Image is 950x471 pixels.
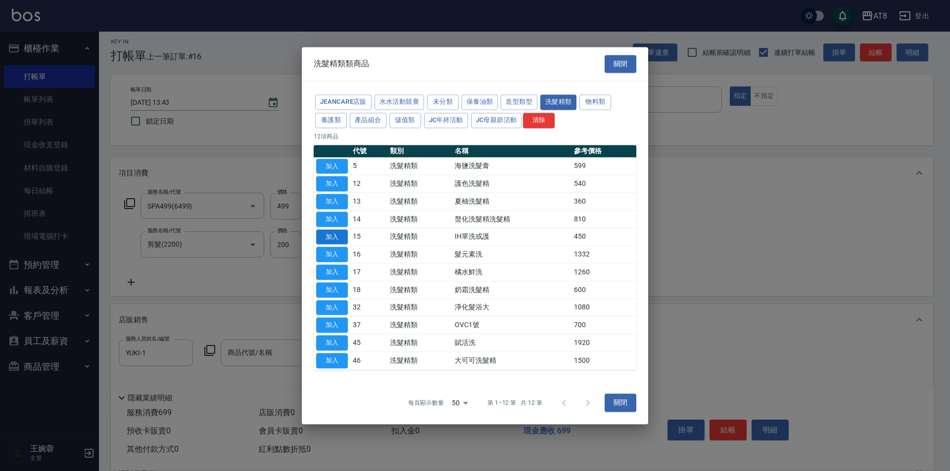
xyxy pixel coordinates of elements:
[350,228,387,246] td: 15
[571,157,636,175] td: 599
[387,157,452,175] td: 洗髮精類
[316,300,348,315] button: 加入
[408,398,444,407] p: 每頁顯示數量
[452,299,571,316] td: 淨化髮浴大
[316,176,348,192] button: 加入
[316,353,348,368] button: 加入
[427,94,459,110] button: 未分類
[350,316,387,334] td: 37
[387,352,452,370] td: 洗髮精類
[316,264,348,280] button: 加入
[350,299,387,316] td: 32
[350,145,387,158] th: 代號
[387,211,452,228] td: 洗髮精類
[387,175,452,193] td: 洗髮精類
[315,113,347,128] button: 養護類
[316,335,348,350] button: 加入
[462,94,498,110] button: 保養油類
[387,246,452,263] td: 洗髮精類
[501,94,537,110] button: 造型類型
[448,389,472,416] div: 50
[540,94,577,110] button: 洗髮精類
[316,212,348,227] button: 加入
[579,94,611,110] button: 物料類
[389,113,421,128] button: 儲值類
[452,145,571,158] th: 名稱
[387,281,452,299] td: 洗髮精類
[571,211,636,228] td: 810
[452,352,571,370] td: 大可可洗髮精
[571,352,636,370] td: 1500
[387,299,452,316] td: 洗髮精類
[571,246,636,263] td: 1332
[316,229,348,245] button: 加入
[571,175,636,193] td: 540
[350,211,387,228] td: 14
[571,316,636,334] td: 700
[350,352,387,370] td: 46
[350,193,387,211] td: 13
[452,281,571,299] td: 奶霜洗髮精
[605,394,636,412] button: 關閉
[452,175,571,193] td: 護色洗髮精
[571,228,636,246] td: 450
[316,159,348,174] button: 加入
[375,94,424,110] button: 水水活動競賽
[571,145,636,158] th: 參考價格
[452,263,571,281] td: 橘水鮮洗
[350,157,387,175] td: 5
[452,157,571,175] td: 海鹽洗髮膏
[387,334,452,352] td: 洗髮精類
[523,113,555,128] button: 清除
[387,228,452,246] td: 洗髮精類
[487,398,542,407] p: 第 1–12 筆 共 12 筆
[316,247,348,262] button: 加入
[571,334,636,352] td: 1920
[571,263,636,281] td: 1260
[471,113,522,128] button: JC母親節活動
[350,263,387,281] td: 17
[452,316,571,334] td: OVC1號
[316,194,348,209] button: 加入
[452,193,571,211] td: 夏柚洗髮精
[571,299,636,316] td: 1080
[350,113,386,128] button: 產品組合
[424,113,468,128] button: JC年終活動
[452,211,571,228] td: 螯化洗髮精洗髮精
[452,228,571,246] td: IH單洗或護
[350,281,387,299] td: 18
[452,246,571,263] td: 髮元素洗
[314,132,636,141] p: 12 項商品
[387,316,452,334] td: 洗髮精類
[314,59,369,69] span: 洗髮精類類商品
[316,282,348,298] button: 加入
[571,281,636,299] td: 600
[571,193,636,211] td: 360
[350,175,387,193] td: 12
[452,334,571,352] td: 賦活洗
[316,318,348,333] button: 加入
[387,145,452,158] th: 類別
[605,55,636,73] button: 關閉
[387,193,452,211] td: 洗髮精類
[387,263,452,281] td: 洗髮精類
[350,246,387,263] td: 16
[350,334,387,352] td: 45
[315,94,372,110] button: JeanCare店販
